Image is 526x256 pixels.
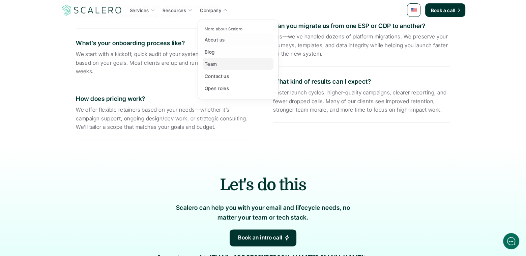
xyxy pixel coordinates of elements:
[56,212,85,217] span: We run on Gist
[425,3,465,17] a: Book a call
[76,50,253,76] p: We start with a kickoff, quick audit of your systems, and a roadmap based on your goals. Most cli...
[205,48,215,55] p: Blog
[130,7,149,14] p: Services
[76,38,253,48] p: What’s your onboarding process like?
[273,21,450,31] p: Can you migrate us from one ESP or CDP to another?
[230,229,296,246] a: Book an intro call
[10,33,125,44] h1: Hi! Welcome to [GEOGRAPHIC_DATA].
[203,82,273,94] a: Open roles
[273,32,450,58] p: Yes—we’ve handled dozens of platform migrations. We preserve your journeys, templates, and data i...
[273,88,450,114] p: Faster launch cycles, higher-quality campaigns, clearer reporting, and fewer dropped balls. Many ...
[61,4,123,16] a: Scalero company logo
[76,106,253,132] p: We offer flexible retainers based on your needs—whether it’s campaign support, ongoing design/dev...
[203,58,273,70] a: Team
[503,233,519,249] iframe: gist-messenger-bubble-iframe
[61,4,123,17] img: Scalero company logo
[200,7,221,14] p: Company
[163,7,186,14] p: Resources
[203,46,273,58] a: Blog
[205,73,229,80] p: Contact us
[431,7,455,14] p: Book a call
[205,60,217,67] p: Team
[10,45,125,77] h2: Let us know if we can help with lifecycle marketing.
[238,233,283,242] p: Book an intro call
[205,36,225,43] p: About us
[203,70,273,82] a: Contact us
[273,77,450,87] p: What kind of results can I expect?
[169,203,357,223] p: Scalero can help you with your email and lifecycle needs, no matter your team or tech stack.
[203,33,273,46] a: About us
[43,93,81,99] span: New conversation
[10,89,124,103] button: New conversation
[205,27,243,31] p: More about Scalero
[205,85,229,92] p: Open roles
[76,94,253,104] p: How does pricing work?
[88,174,438,196] h2: Let's do this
